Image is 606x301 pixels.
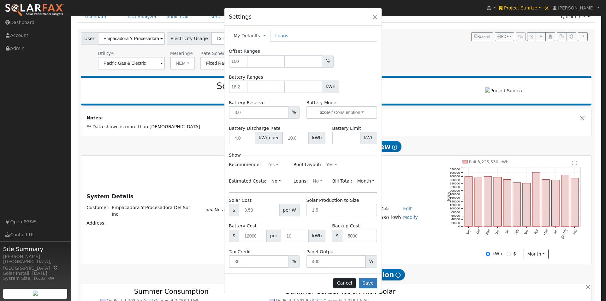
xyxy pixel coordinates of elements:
[255,132,282,144] span: kW/h per
[229,230,239,242] span: $
[365,255,377,268] span: W
[306,249,335,255] label: Panel Output
[322,81,339,93] span: kWh
[229,125,281,132] label: Battery Discharge Rate
[229,153,241,158] h6: Show
[332,223,359,229] label: Backup Cost
[306,197,359,204] label: Solar Production to Size
[332,230,342,242] span: $
[229,106,288,119] input: 3.0
[332,125,361,132] label: Battery Limit
[306,106,377,119] button: Self Consumption
[229,55,248,68] input: 100
[229,162,263,167] span: Recommender:
[359,278,377,289] button: Save
[229,255,288,268] input: 30
[270,30,293,42] a: Loans
[288,106,300,119] span: %
[281,230,309,242] input: 10
[229,132,255,144] input: 4.0
[279,204,300,216] span: per W
[306,99,336,106] label: Battery Mode
[229,13,252,21] h5: Settings
[264,160,282,170] button: Yes
[268,176,284,186] button: No
[342,230,377,242] input: 5000
[239,204,279,216] input: 3.50
[282,132,309,144] input: 10.0
[229,81,248,93] input: 18.2
[229,197,252,204] label: Solar Cost
[266,230,281,242] span: per
[322,55,333,68] span: %
[239,230,267,242] input: 12000
[229,204,239,216] span: $
[308,132,325,144] span: kWh
[309,176,326,186] button: No
[332,178,352,183] span: Bill Total:
[360,132,377,144] span: kWh
[229,99,264,106] label: Battery Reserve
[234,33,260,39] a: My Defaults
[354,176,378,186] button: Month
[308,230,325,242] span: kWh
[288,255,300,268] span: %
[229,178,266,183] span: Estimated Costs:
[294,178,308,183] span: Loans:
[294,162,321,167] span: Roof Layout:
[229,74,263,81] label: Battery Ranges
[333,278,356,289] button: Cancel
[229,223,257,229] label: Battery Cost
[306,255,366,268] input: 400
[229,249,251,255] label: Tax Credit
[323,160,340,170] button: Yes
[306,204,377,216] input: 1.5
[229,48,260,55] label: Offset Ranges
